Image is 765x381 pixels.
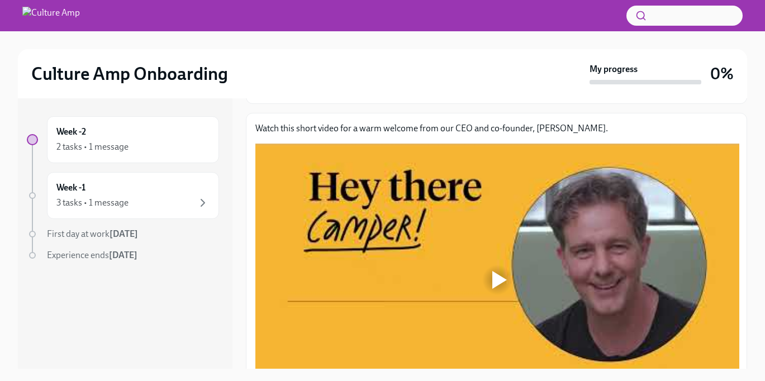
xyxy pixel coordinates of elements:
img: Culture Amp [22,7,80,25]
a: Week -13 tasks • 1 message [27,172,219,219]
div: 2 tasks • 1 message [56,141,129,153]
h2: Culture Amp Onboarding [31,63,228,85]
a: Week -22 tasks • 1 message [27,116,219,163]
h3: 0% [710,64,734,84]
span: Experience ends [47,250,137,260]
strong: [DATE] [109,250,137,260]
p: Watch this short video for a warm welcome from our CEO and co-founder, [PERSON_NAME]. [255,122,738,135]
div: 3 tasks • 1 message [56,197,129,209]
span: First day at work [47,228,138,239]
strong: My progress [590,63,638,75]
h6: Week -1 [56,182,85,194]
strong: [DATE] [110,228,138,239]
a: First day at work[DATE] [27,228,219,240]
h6: Week -2 [56,126,86,138]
